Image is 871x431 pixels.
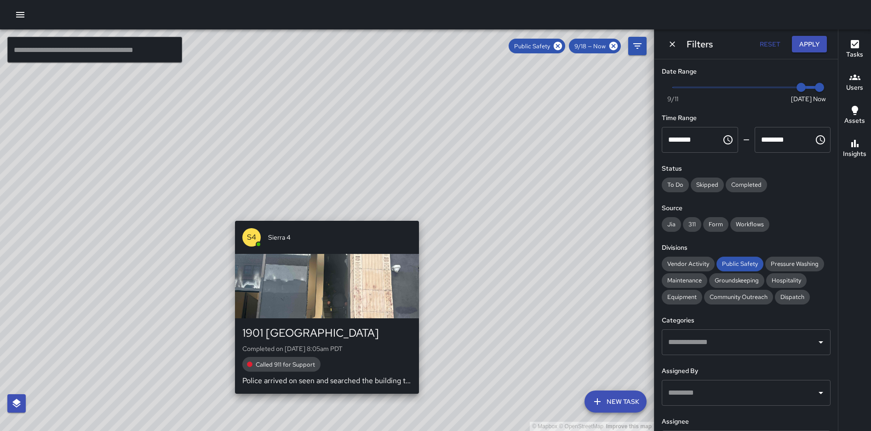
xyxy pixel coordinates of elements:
button: S4Sierra 41901 [GEOGRAPHIC_DATA]Completed on [DATE] 8:05am PDTCalled 911 for SupportPolice arrive... [235,221,419,394]
button: Choose time, selected time is 11:59 PM [811,131,830,149]
h6: Users [846,83,863,93]
div: Pressure Washing [765,257,824,271]
div: Completed [726,178,767,192]
span: 311 [683,220,701,228]
h6: Tasks [846,50,863,60]
button: Filters [628,37,647,55]
div: Form [703,217,728,232]
div: To Do [662,178,689,192]
span: Maintenance [662,276,707,284]
div: Community Outreach [704,290,773,305]
h6: Categories [662,316,831,326]
button: Tasks [838,33,871,66]
p: S4 [247,232,256,243]
h6: Divisions [662,243,831,253]
span: Workflows [730,220,769,228]
div: Equipment [662,290,702,305]
button: Open [814,386,827,399]
span: Jia [662,220,681,228]
span: Equipment [662,293,702,301]
span: Sierra 4 [268,233,412,242]
span: Dispatch [775,293,810,301]
p: Police arrived on seen and searched the building they were able to sweep building. At 1901 [GEOGR... [242,375,412,386]
div: 9/18 — Now [569,39,621,53]
button: Dismiss [665,37,679,51]
button: Apply [792,36,827,53]
div: Skipped [691,178,724,192]
span: Public Safety [716,260,763,268]
span: Now [813,94,826,103]
span: Hospitality [766,276,807,284]
span: Completed [726,181,767,189]
div: Dispatch [775,290,810,305]
button: New Task [584,391,647,413]
button: Insights [838,132,871,166]
span: 9/11 [667,94,678,103]
div: Maintenance [662,273,707,288]
div: Workflows [730,217,769,232]
span: Called 911 for Support [250,361,321,368]
h6: Filters [687,37,713,52]
span: [DATE] [791,94,812,103]
h6: Source [662,203,831,213]
span: To Do [662,181,689,189]
h6: Insights [843,149,866,159]
h6: Assets [844,116,865,126]
h6: Status [662,164,831,174]
div: 1901 [GEOGRAPHIC_DATA] [242,326,412,340]
h6: Date Range [662,67,831,77]
button: Reset [755,36,785,53]
div: Public Safety [509,39,565,53]
h6: Time Range [662,113,831,123]
p: Completed on [DATE] 8:05am PDT [242,344,412,353]
div: Vendor Activity [662,257,715,271]
span: Skipped [691,181,724,189]
span: 9/18 — Now [569,42,611,50]
h6: Assignee [662,417,831,427]
button: Open [814,336,827,349]
button: Assets [838,99,871,132]
button: Choose time, selected time is 12:00 AM [719,131,737,149]
span: Pressure Washing [765,260,824,268]
div: Public Safety [716,257,763,271]
span: Vendor Activity [662,260,715,268]
div: Hospitality [766,273,807,288]
span: Groundskeeping [709,276,764,284]
div: Jia [662,217,681,232]
h6: Assigned By [662,366,831,376]
span: Form [703,220,728,228]
div: 311 [683,217,701,232]
div: Groundskeeping [709,273,764,288]
span: Community Outreach [704,293,773,301]
span: Public Safety [509,42,556,50]
button: Users [838,66,871,99]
